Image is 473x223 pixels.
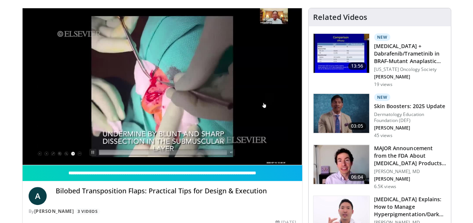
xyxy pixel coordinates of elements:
h3: Skin Boosters: 2025 Update [374,102,446,110]
h4: Bilobed Transposition Flaps: Practical Tips for Design & Execution [56,187,296,195]
div: By [29,208,296,215]
a: 03:05 New Skin Boosters: 2025 Update Dermatology Education Foundation (DEF) [PERSON_NAME] 45 views [313,93,446,139]
p: 45 views [374,133,392,139]
p: New [374,33,391,41]
p: [PERSON_NAME], MD [374,169,446,175]
p: [US_STATE] Oncology Society [374,66,446,72]
h3: MAJOR Announcement from the FDA About [MEDICAL_DATA] Products | De… [374,145,446,167]
span: 03:05 [348,122,366,130]
h3: [MEDICAL_DATA] + Dabrafenib/Trametinib in BRAF-Mutant Anaplastic Thyr… [374,42,446,65]
img: b8d0b268-5ea7-42fe-a1b9-7495ab263df8.150x105_q85_crop-smart_upscale.jpg [313,145,369,184]
p: [PERSON_NAME] [374,125,446,131]
img: ac96c57d-e06d-4717-9298-f980d02d5bc0.150x105_q85_crop-smart_upscale.jpg [313,34,369,73]
a: [PERSON_NAME] [34,208,74,214]
a: 3 Videos [75,208,100,215]
p: Dermatology Education Foundation (DEF) [374,111,446,124]
a: 06:04 MAJOR Announcement from the FDA About [MEDICAL_DATA] Products | De… [PERSON_NAME], MD [PERS... [313,145,446,190]
video-js: Video Player [23,8,302,165]
a: 13:56 New [MEDICAL_DATA] + Dabrafenib/Trametinib in BRAF-Mutant Anaplastic Thyr… [US_STATE] Oncol... [313,33,446,87]
p: [PERSON_NAME] [374,176,446,182]
span: 13:56 [348,62,366,70]
a: A [29,187,47,205]
p: 6.5K views [374,184,396,190]
p: [PERSON_NAME] [374,74,446,80]
span: 06:04 [348,173,366,181]
p: New [374,93,391,101]
h3: [MEDICAL_DATA] Explains: How to Manage Hyperpigmentation/Dark Spots o… [374,196,446,218]
p: 19 views [374,81,392,87]
img: 5d8405b0-0c3f-45ed-8b2f-ed15b0244802.150x105_q85_crop-smart_upscale.jpg [313,94,369,133]
h4: Related Videos [313,13,367,22]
